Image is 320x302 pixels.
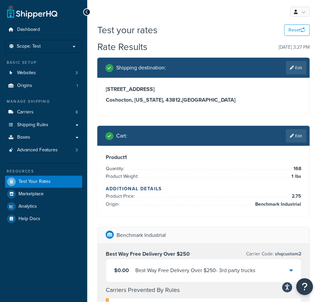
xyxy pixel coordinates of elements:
h3: [STREET_ADDRESS] [106,86,302,93]
li: Advanced Features [5,144,82,156]
span: Product Price: [106,193,136,200]
h4: Additional Details [106,186,302,193]
span: Dashboard [17,27,40,33]
a: Analytics [5,201,82,213]
span: 1 lbs [290,173,302,181]
div: Basic Setup [5,60,82,65]
span: shqcustom2 [274,251,302,258]
span: Help Docs [18,216,40,222]
span: Shipping Rules [17,122,48,128]
a: Test Your Rates [5,176,82,188]
span: 8 [76,109,78,115]
span: Product Weight: [106,173,140,180]
p: [DATE] 3:27 PM [279,43,310,52]
div: Best Way Free Delivery Over $250 - 3rd party trucks [135,266,256,275]
span: Benchmark Industrial [254,201,302,209]
button: Reset [284,24,310,36]
span: Analytics [18,204,37,210]
span: Boxes [17,135,30,140]
h3: Product 1 [106,154,302,161]
li: Carriers [5,106,82,118]
a: Websites3 [5,67,82,79]
span: $0.00 [114,267,129,274]
span: 1 [77,83,78,89]
h3: Best Way Free Delivery Over $250 [106,251,190,258]
div: Manage Shipping [5,99,82,104]
button: Open Resource Center [296,279,313,295]
h1: Test your rates [97,23,157,37]
span: Origins [17,83,32,89]
a: Advanced Features3 [5,144,82,156]
span: Websites [17,70,36,76]
a: Edit [286,129,307,143]
span: Carriers [17,109,34,115]
div: Resources [5,168,82,174]
a: Carriers8 [5,106,82,118]
li: Origins [5,80,82,92]
a: Boxes [5,131,82,144]
span: Marketplace [18,192,44,197]
span: Quantity: [106,165,126,172]
p: Benchmark Industrial [117,231,166,240]
span: 3 [76,70,78,76]
a: Dashboard [5,23,82,36]
h2: Cart : [116,133,127,139]
a: Edit [286,61,307,74]
h2: Shipping destination : [116,65,166,71]
a: Origins1 [5,80,82,92]
a: Shipping Rules [5,119,82,131]
h3: Coshocton, [US_STATE], 43812 , [GEOGRAPHIC_DATA] [106,97,302,103]
span: Test Your Rates [18,179,51,185]
p: Carrier Code: [246,250,302,259]
h2: Rate Results [97,42,147,52]
span: Scope: Test [17,44,41,49]
span: Advanced Features [17,147,58,153]
li: Websites [5,67,82,79]
a: Help Docs [5,213,82,225]
span: 3 [76,147,78,153]
span: 2.75 [290,193,302,201]
span: Origin: [106,201,121,208]
a: Marketplace [5,188,82,200]
span: 168 [292,165,302,173]
h4: Carriers Prevented By Rules [106,286,302,295]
